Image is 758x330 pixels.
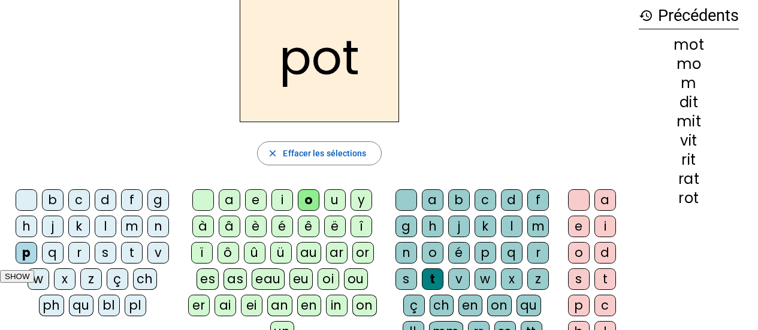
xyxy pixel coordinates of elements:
[403,295,425,316] div: ç
[527,216,549,237] div: m
[54,268,76,290] div: x
[245,189,267,211] div: e
[352,295,377,316] div: on
[639,172,739,186] div: rat
[639,191,739,205] div: rot
[297,295,321,316] div: en
[501,242,523,264] div: q
[147,242,169,264] div: v
[42,242,64,264] div: q
[351,216,372,237] div: î
[568,242,590,264] div: o
[298,216,319,237] div: ê
[487,295,512,316] div: on
[252,268,285,290] div: eau
[121,216,143,237] div: m
[594,189,616,211] div: a
[448,189,470,211] div: b
[218,242,239,264] div: ô
[448,268,470,290] div: v
[219,216,240,237] div: â
[639,114,739,129] div: mit
[95,189,116,211] div: d
[289,268,313,290] div: eu
[244,242,265,264] div: û
[98,295,120,316] div: bl
[326,295,348,316] div: in
[68,242,90,264] div: r
[16,216,37,237] div: h
[448,242,470,264] div: é
[215,295,236,316] div: ai
[422,189,443,211] div: a
[107,268,128,290] div: ç
[594,242,616,264] div: d
[191,242,213,264] div: ï
[517,295,541,316] div: qu
[422,216,443,237] div: h
[344,268,368,290] div: ou
[594,268,616,290] div: t
[501,216,523,237] div: l
[594,216,616,237] div: i
[257,141,381,165] button: Effacer les sélections
[639,95,739,110] div: dit
[639,134,739,148] div: vit
[639,76,739,90] div: m
[639,57,739,71] div: mo
[188,295,210,316] div: er
[270,242,292,264] div: ü
[197,268,219,290] div: es
[395,268,417,290] div: s
[219,189,240,211] div: a
[68,216,90,237] div: k
[121,242,143,264] div: t
[192,216,214,237] div: à
[42,189,64,211] div: b
[527,189,549,211] div: f
[422,242,443,264] div: o
[241,295,262,316] div: ei
[568,295,590,316] div: p
[68,189,90,211] div: c
[271,216,293,237] div: é
[475,189,496,211] div: c
[324,216,346,237] div: ë
[395,242,417,264] div: n
[475,268,496,290] div: w
[133,268,157,290] div: ch
[267,148,278,159] mat-icon: close
[475,216,496,237] div: k
[568,268,590,290] div: s
[501,189,523,211] div: d
[69,295,93,316] div: qu
[39,295,64,316] div: ph
[475,242,496,264] div: p
[224,268,247,290] div: as
[639,8,653,23] mat-icon: history
[42,216,64,237] div: j
[422,268,443,290] div: t
[95,216,116,237] div: l
[16,242,37,264] div: p
[639,38,739,52] div: mot
[147,189,169,211] div: g
[28,268,49,290] div: w
[527,268,549,290] div: z
[125,295,146,316] div: pl
[352,242,374,264] div: or
[95,242,116,264] div: s
[351,189,372,211] div: y
[501,268,523,290] div: x
[324,189,346,211] div: u
[594,295,616,316] div: c
[527,242,549,264] div: r
[458,295,482,316] div: en
[639,153,739,167] div: rit
[271,189,293,211] div: i
[395,216,417,237] div: g
[430,295,454,316] div: ch
[326,242,348,264] div: ar
[147,216,169,237] div: n
[639,2,739,29] h3: Précédents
